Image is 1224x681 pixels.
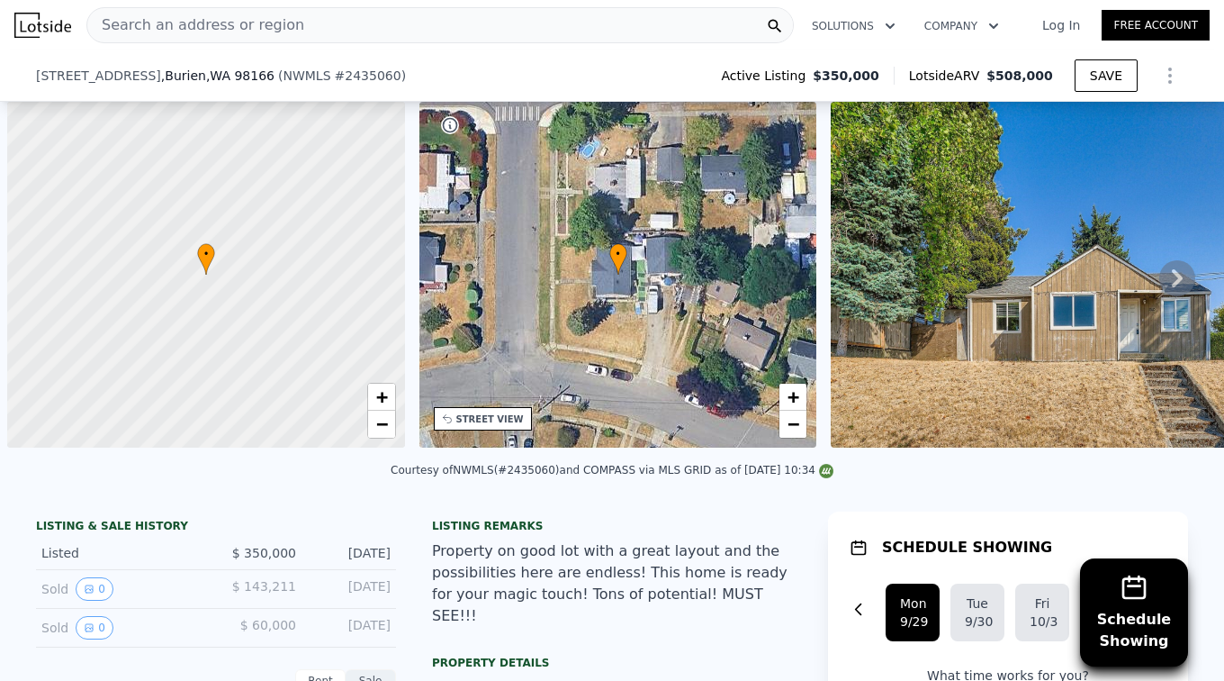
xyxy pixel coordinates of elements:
[432,540,792,627] div: Property on good lot with a great layout and the possibilities here are endless! This home is rea...
[986,68,1053,83] span: $508,000
[609,243,627,275] div: •
[1015,584,1069,641] button: Fri10/3
[232,546,296,560] span: $ 350,000
[335,68,401,83] span: # 2435060
[456,413,524,426] div: STREET VIEW
[206,68,274,83] span: , WA 98166
[779,384,806,411] a: Zoom in
[1152,58,1188,94] button: Show Options
[787,386,799,408] span: +
[1030,613,1055,631] div: 10/3
[432,519,792,533] div: Listing remarks
[900,613,925,631] div: 9/29
[909,67,986,85] span: Lotside ARV
[283,68,330,83] span: NWMLS
[1102,10,1210,41] a: Free Account
[41,577,202,601] div: Sold
[240,618,296,632] span: $ 60,000
[41,616,202,640] div: Sold
[310,616,391,640] div: [DATE]
[36,519,396,537] div: LISTING & SALE HISTORY
[910,10,1013,42] button: Company
[721,67,813,85] span: Active Listing
[87,14,304,36] span: Search an address or region
[965,613,990,631] div: 9/30
[232,579,296,594] span: $ 143,211
[391,464,833,477] div: Courtesy of NWMLS (#2435060) and COMPASS via MLS GRID as of [DATE] 10:34
[965,595,990,613] div: Tue
[787,413,799,435] span: −
[36,67,161,85] span: [STREET_ADDRESS]
[797,10,910,42] button: Solutions
[161,67,274,85] span: , Burien
[1075,59,1138,92] button: SAVE
[278,67,406,85] div: ( )
[1030,595,1055,613] div: Fri
[14,13,71,38] img: Lotside
[779,411,806,438] a: Zoom out
[813,67,879,85] span: $350,000
[432,656,792,670] div: Property details
[375,413,387,435] span: −
[368,384,395,411] a: Zoom in
[76,616,113,640] button: View historical data
[375,386,387,408] span: +
[1080,558,1188,667] button: ScheduleShowing
[1021,16,1102,34] a: Log In
[197,243,215,275] div: •
[310,544,391,562] div: [DATE]
[368,411,395,438] a: Zoom out
[950,584,1004,641] button: Tue9/30
[197,246,215,262] span: •
[76,577,113,601] button: View historical data
[310,577,391,601] div: [DATE]
[886,584,940,641] button: Mon9/29
[900,595,925,613] div: Mon
[609,246,627,262] span: •
[882,537,1052,558] h1: SCHEDULE SHOWING
[819,464,833,478] img: NWMLS Logo
[41,544,202,562] div: Listed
